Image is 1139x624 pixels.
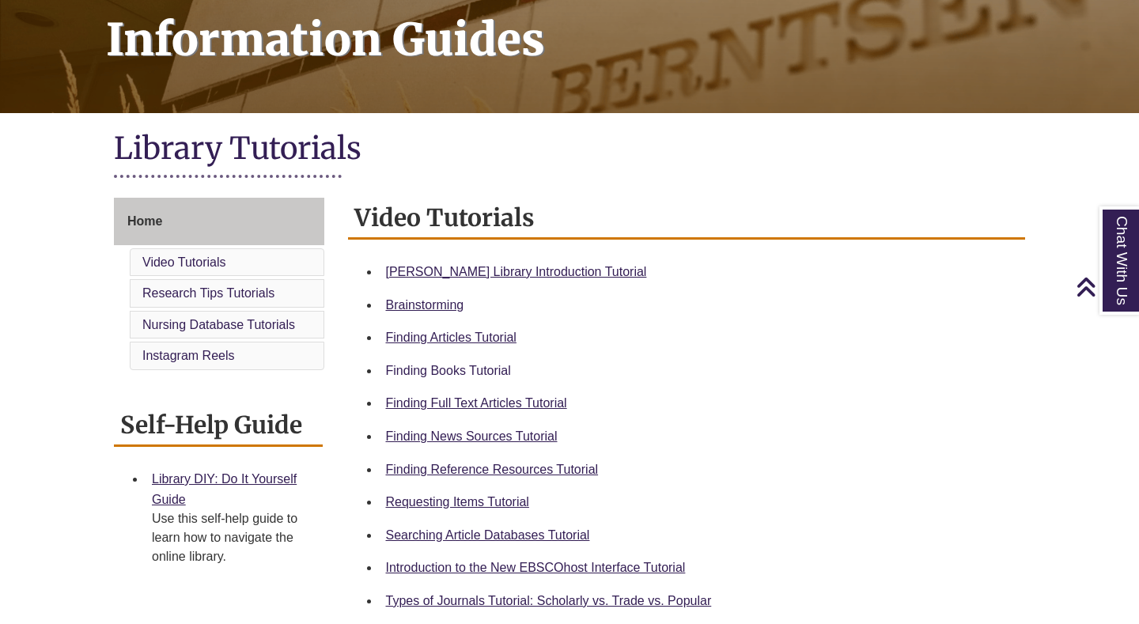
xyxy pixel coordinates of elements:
a: Requesting Items Tutorial [386,495,529,509]
div: Use this self-help guide to learn how to navigate the online library. [152,509,310,566]
a: Introduction to the New EBSCOhost Interface Tutorial [386,561,686,574]
a: Finding News Sources Tutorial [386,429,558,443]
a: Finding Full Text Articles Tutorial [386,396,567,410]
a: Home [114,198,324,245]
a: [PERSON_NAME] Library Introduction Tutorial [386,265,647,278]
a: Library DIY: Do It Yourself Guide [152,472,297,506]
span: Home [127,214,162,228]
a: Back to Top [1076,276,1135,297]
h2: Self-Help Guide [114,405,323,447]
a: Video Tutorials [142,255,226,269]
a: Searching Article Databases Tutorial [386,528,590,542]
a: Finding Reference Resources Tutorial [386,463,599,476]
h1: Library Tutorials [114,129,1025,171]
a: Nursing Database Tutorials [142,318,295,331]
a: Types of Journals Tutorial: Scholarly vs. Trade vs. Popular [386,594,712,607]
a: Finding Books Tutorial [386,364,511,377]
a: Instagram Reels [142,349,235,362]
h2: Video Tutorials [348,198,1026,240]
div: Guide Page Menu [114,198,324,373]
a: Finding Articles Tutorial [386,331,517,344]
a: Brainstorming [386,298,464,312]
a: Research Tips Tutorials [142,286,274,300]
